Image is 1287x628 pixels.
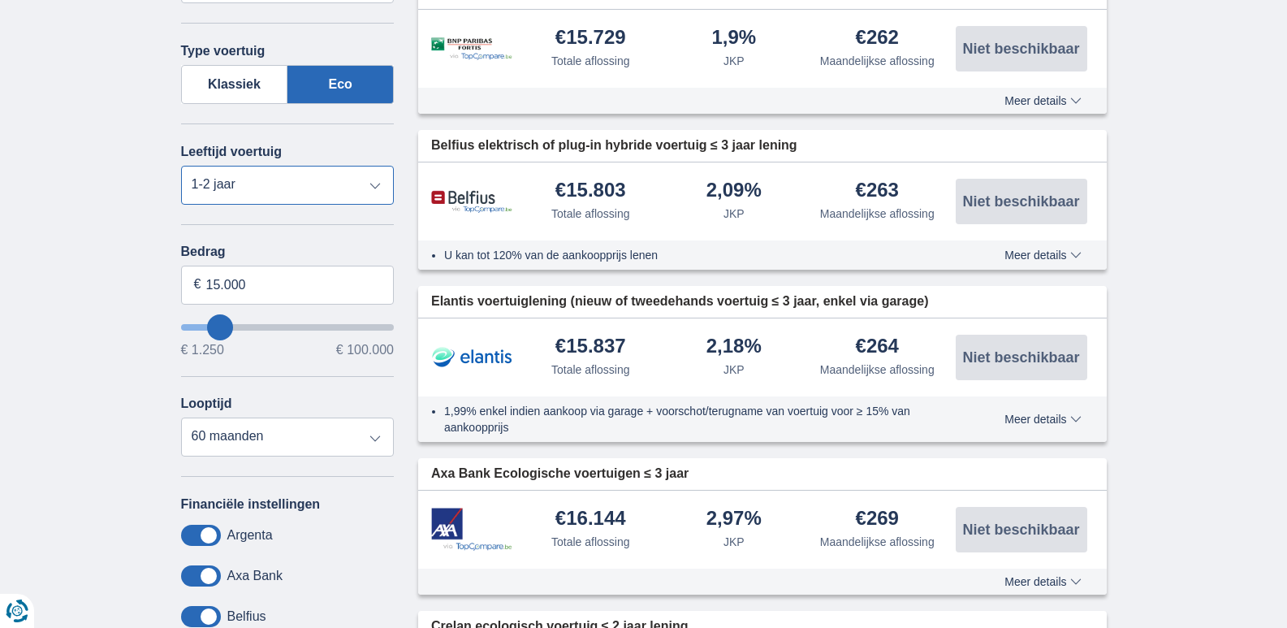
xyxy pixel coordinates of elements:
[856,28,899,50] div: €262
[723,206,745,222] div: JKP
[227,569,283,583] label: Axa Bank
[820,534,935,550] div: Maandelijkse aflossing
[227,609,266,624] label: Belfius
[820,362,935,378] div: Maandelijkse aflossing
[551,53,630,69] div: Totale aflossing
[551,534,630,550] div: Totale aflossing
[962,194,1079,209] span: Niet beschikbaar
[856,509,899,531] div: €269
[706,180,762,202] div: 2,09%
[956,179,1087,224] button: Niet beschikbaar
[444,247,945,263] li: U kan tot 120% van de aankoopprijs lenen
[1004,249,1081,261] span: Meer details
[431,190,512,214] img: product.pl.alt Belfius
[956,335,1087,380] button: Niet beschikbaar
[555,509,626,531] div: €16.144
[181,44,266,58] label: Type voertuig
[1004,414,1081,425] span: Meer details
[287,65,394,104] label: Eco
[194,275,201,294] span: €
[956,507,1087,552] button: Niet beschikbaar
[962,522,1079,537] span: Niet beschikbaar
[992,575,1093,588] button: Meer details
[1004,576,1081,587] span: Meer details
[956,26,1087,71] button: Niet beschikbaar
[431,337,512,378] img: product.pl.alt Elantis
[181,396,232,411] label: Looptijd
[431,292,929,311] span: Elantis voertuiglening (nieuw of tweedehands voertuig ≤ 3 jaar, enkel via garage)
[181,245,395,259] label: Bedrag
[555,28,626,50] div: €15.729
[1004,95,1081,106] span: Meer details
[555,336,626,358] div: €15.837
[551,206,630,222] div: Totale aflossing
[181,65,288,104] label: Klassiek
[723,362,745,378] div: JKP
[431,508,512,551] img: product.pl.alt Axa Bank
[431,136,797,155] span: Belfius elektrisch of plug-in hybride voertuig ≤ 3 jaar lening
[723,534,745,550] div: JKP
[992,413,1093,426] button: Meer details
[431,37,512,61] img: product.pl.alt BNP Paribas Fortis
[820,206,935,222] div: Maandelijkse aflossing
[856,180,899,202] div: €263
[444,403,945,435] li: 1,99% enkel indien aankoop via garage + voorschot/terugname van voertuig voor ≥ 15% van aankoopprijs
[551,362,630,378] div: Totale aflossing
[962,41,1079,56] span: Niet beschikbaar
[431,465,689,483] span: Axa Bank Ecologische voertuigen ≤ 3 jaar
[992,94,1093,107] button: Meer details
[706,509,762,531] div: 2,97%
[723,53,745,69] div: JKP
[992,249,1093,262] button: Meer details
[227,528,273,543] label: Argenta
[181,344,224,357] span: € 1.250
[555,180,626,202] div: €15.803
[181,324,395,331] input: wantToBorrow
[336,344,394,357] span: € 100.000
[706,336,762,358] div: 2,18%
[181,145,282,159] label: Leeftijd voertuig
[962,350,1079,365] span: Niet beschikbaar
[181,497,321,512] label: Financiële instellingen
[820,53,935,69] div: Maandelijkse aflossing
[856,336,899,358] div: €264
[711,28,756,50] div: 1,9%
